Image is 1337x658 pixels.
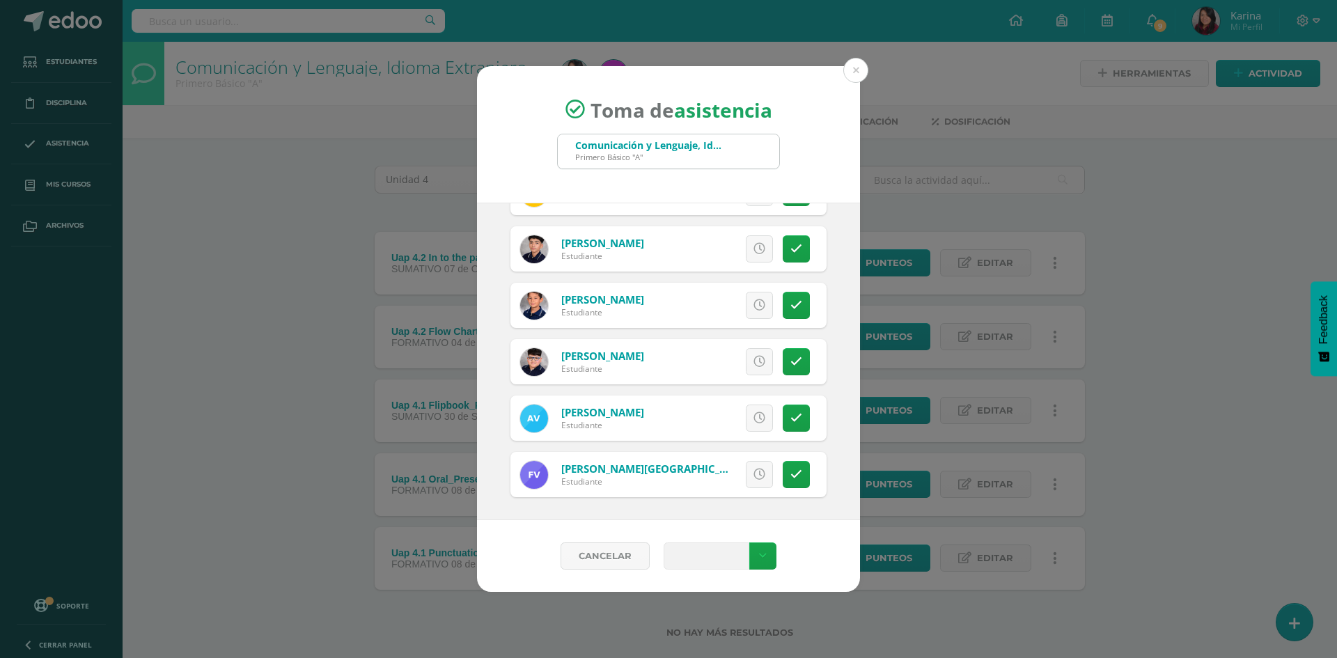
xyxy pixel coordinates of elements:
[520,461,548,489] img: 2ea0860ea40945aec9bfa993752cc4bf.png
[561,292,644,306] a: [PERSON_NAME]
[561,306,644,318] div: Estudiante
[558,134,779,169] input: Busca un grado o sección aquí...
[674,96,772,123] strong: asistencia
[1311,281,1337,376] button: Feedback - Mostrar encuesta
[561,542,650,570] a: Cancelar
[561,462,751,476] a: [PERSON_NAME][GEOGRAPHIC_DATA]
[664,542,749,570] button: Guardar
[561,236,644,250] a: [PERSON_NAME]
[561,476,728,487] div: Estudiante
[520,348,548,376] img: 379063ceb5c0e78f90969d8da51a3f6c.png
[520,235,548,263] img: d1267f17dc2bdf09d6adf676698de516.png
[520,405,548,432] img: c5369e29643bea3e3c186ec896df2534.png
[591,96,772,123] span: Toma de
[561,349,644,363] a: [PERSON_NAME]
[561,363,644,375] div: Estudiante
[561,405,644,419] a: [PERSON_NAME]
[843,58,868,83] button: Close (Esc)
[520,292,548,320] img: 4edbfb09ce3aacd13feb32966d3178a7.png
[561,250,644,262] div: Estudiante
[1318,295,1330,344] span: Feedback
[575,139,721,152] div: Comunicación y Lenguaje, Idioma Extranjero Inglés
[561,419,644,431] div: Estudiante
[575,152,721,162] div: Primero Básico "A"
